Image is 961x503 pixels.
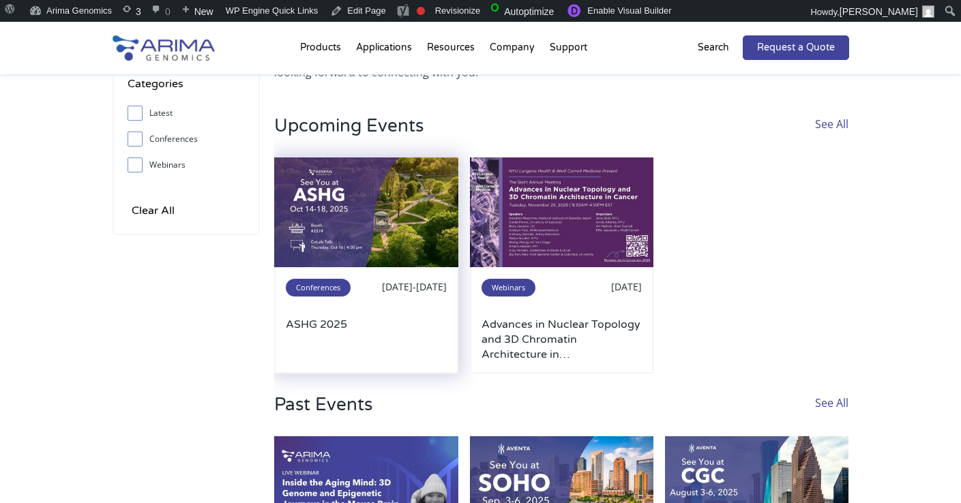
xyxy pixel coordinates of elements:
img: ashg-2025-500x300.jpg [274,157,458,268]
span: Webinars [482,279,535,296]
h4: Categories [128,75,245,103]
h3: Upcoming Events [274,115,424,157]
p: Search [698,39,729,57]
span: Conferences [286,279,351,296]
img: Arima-Genomics-logo [113,35,215,61]
label: Conferences [128,129,245,149]
a: See All [815,115,848,157]
img: NYU-X-Post-No-Agenda-500x300.jpg [470,157,654,268]
a: Advances in Nuclear Topology and 3D Chromatin Architecture in [MEDICAL_DATA] [482,317,642,362]
a: ASHG 2025 [286,317,447,362]
span: [DATE]-[DATE] [382,280,447,293]
label: Webinars [128,155,245,175]
a: See All [815,394,848,436]
h3: Past Events [274,394,372,436]
input: Clear All [128,201,179,220]
div: Needs improvement [417,7,425,15]
label: Latest [128,103,245,123]
a: Request a Quote [743,35,849,60]
span: [DATE] [611,280,642,293]
span: [PERSON_NAME] [840,6,918,17]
